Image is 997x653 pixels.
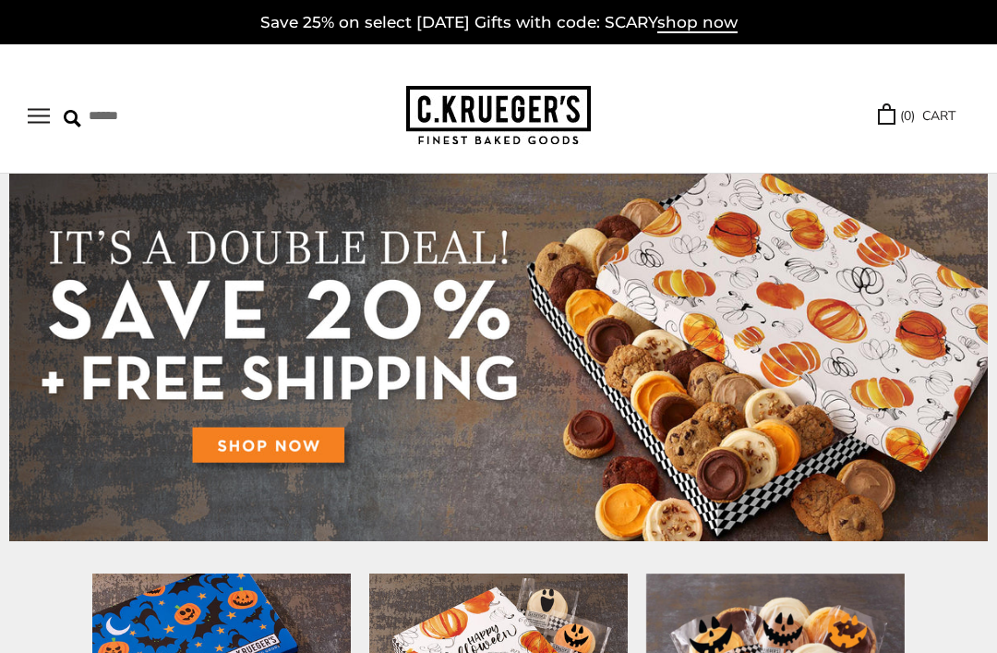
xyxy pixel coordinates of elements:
a: (0) CART [878,105,955,127]
input: Search [64,102,253,130]
a: Save 25% on select [DATE] Gifts with code: SCARYshop now [260,13,738,33]
img: Search [64,110,81,127]
img: C.KRUEGER'S [406,86,591,146]
span: shop now [657,13,738,33]
img: C.Krueger's Special Offer [9,174,988,541]
button: Open navigation [28,108,50,124]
